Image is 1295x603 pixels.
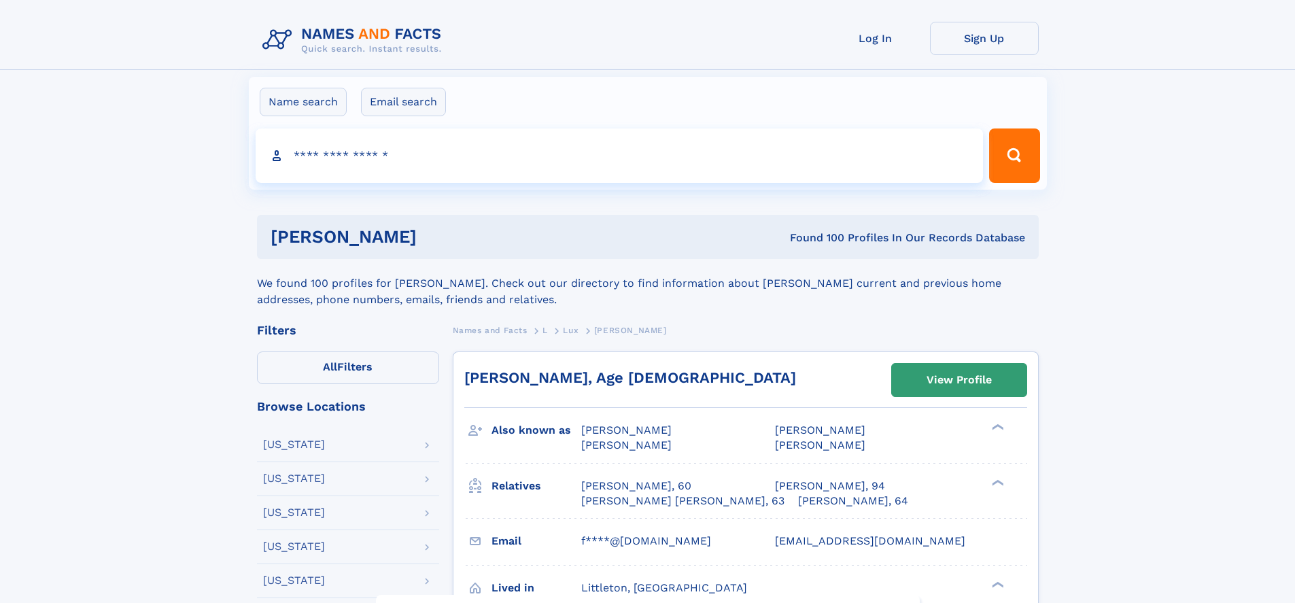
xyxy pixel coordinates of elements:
div: ❯ [988,580,1005,589]
a: [PERSON_NAME] [PERSON_NAME], 63 [581,494,784,509]
span: All [323,360,337,373]
span: [PERSON_NAME] [775,438,865,451]
span: [PERSON_NAME] [775,424,865,436]
span: [PERSON_NAME] [581,424,672,436]
span: Lux [563,326,579,335]
span: L [542,326,548,335]
a: View Profile [892,364,1026,396]
label: Filters [257,351,439,384]
a: [PERSON_NAME], 94 [775,479,885,494]
div: Filters [257,324,439,337]
input: search input [256,128,984,183]
div: [US_STATE] [263,507,325,518]
div: We found 100 profiles for [PERSON_NAME]. Check out our directory to find information about [PERSO... [257,259,1039,308]
h3: Relatives [491,475,581,498]
div: ❯ [988,423,1005,432]
div: Found 100 Profiles In Our Records Database [603,230,1025,245]
div: [US_STATE] [263,575,325,586]
label: Email search [361,88,446,116]
span: [EMAIL_ADDRESS][DOMAIN_NAME] [775,534,965,547]
div: Browse Locations [257,400,439,413]
div: [US_STATE] [263,473,325,484]
a: Lux [563,322,579,339]
div: [US_STATE] [263,439,325,450]
h1: [PERSON_NAME] [271,228,604,245]
div: ❯ [988,478,1005,487]
a: Sign Up [930,22,1039,55]
label: Name search [260,88,347,116]
a: [PERSON_NAME], Age [DEMOGRAPHIC_DATA] [464,369,796,386]
button: Search Button [989,128,1039,183]
a: [PERSON_NAME], 64 [798,494,908,509]
span: Littleton, [GEOGRAPHIC_DATA] [581,581,747,594]
a: L [542,322,548,339]
a: [PERSON_NAME], 60 [581,479,691,494]
h3: Email [491,530,581,553]
span: [PERSON_NAME] [581,438,672,451]
div: [US_STATE] [263,541,325,552]
img: Logo Names and Facts [257,22,453,58]
h3: Also known as [491,419,581,442]
span: [PERSON_NAME] [594,326,667,335]
div: View Profile [927,364,992,396]
a: Log In [821,22,930,55]
a: Names and Facts [453,322,528,339]
h3: Lived in [491,576,581,600]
